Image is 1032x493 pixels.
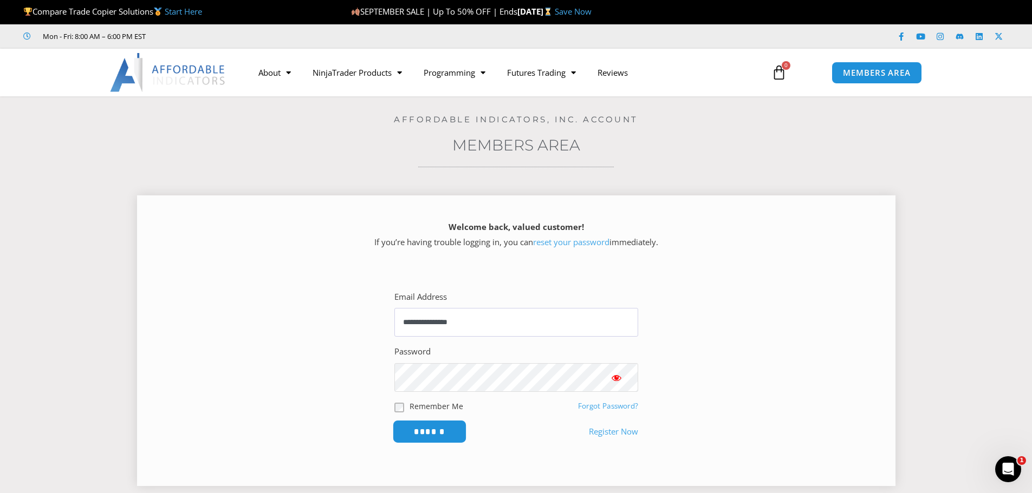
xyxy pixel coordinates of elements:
a: Members Area [452,136,580,154]
span: 0 [782,61,790,70]
p: If you’re having trouble logging in, you can immediately. [156,220,877,250]
span: Compare Trade Copier Solutions [23,6,202,17]
span: Mon - Fri: 8:00 AM – 6:00 PM EST [40,30,146,43]
label: Password [394,344,431,359]
a: Register Now [589,424,638,439]
img: 🍂 [352,8,360,16]
a: Save Now [555,6,592,17]
iframe: Customer reviews powered by Trustpilot [161,31,323,42]
a: Futures Trading [496,60,587,85]
a: About [248,60,302,85]
a: MEMBERS AREA [832,62,922,84]
img: 🏆 [24,8,32,16]
img: LogoAI | Affordable Indicators – NinjaTrader [110,53,226,92]
label: Email Address [394,290,447,305]
img: ⌛ [544,8,552,16]
a: 0 [755,57,803,88]
a: Reviews [587,60,639,85]
span: 1 [1017,456,1026,465]
a: NinjaTrader Products [302,60,413,85]
a: Start Here [165,6,202,17]
button: Show password [595,363,638,392]
strong: [DATE] [517,6,555,17]
img: 🥇 [154,8,162,16]
label: Remember Me [410,400,463,412]
iframe: Intercom live chat [995,456,1021,482]
a: reset your password [533,236,609,247]
a: Forgot Password? [578,401,638,411]
a: Affordable Indicators, Inc. Account [394,114,638,124]
strong: Welcome back, valued customer! [449,221,584,232]
span: MEMBERS AREA [843,69,911,77]
nav: Menu [248,60,759,85]
a: Programming [413,60,496,85]
span: SEPTEMBER SALE | Up To 50% OFF | Ends [351,6,517,17]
